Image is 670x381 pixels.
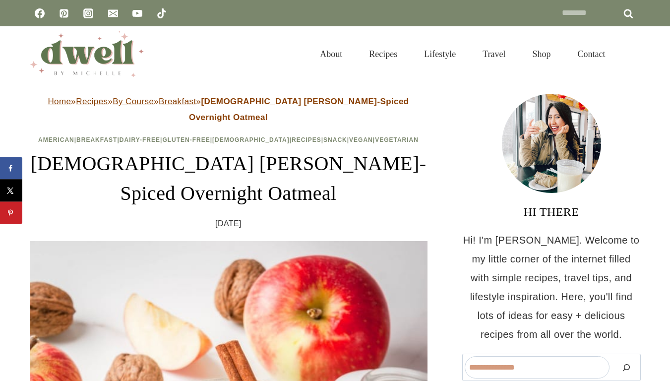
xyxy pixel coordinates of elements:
[564,37,619,71] a: Contact
[462,231,641,344] p: Hi! I'm [PERSON_NAME]. Welcome to my little corner of the internet filled with simple recipes, tr...
[215,216,242,231] time: [DATE]
[614,356,638,379] button: Search
[356,37,411,71] a: Recipes
[152,3,172,23] a: TikTok
[306,37,618,71] nav: Primary Navigation
[78,3,98,23] a: Instagram
[30,31,144,77] img: DWELL by michelle
[48,97,409,122] span: » » » »
[411,37,469,71] a: Lifestyle
[76,97,108,106] a: Recipes
[375,136,419,143] a: Vegetarian
[30,3,50,23] a: Facebook
[292,136,321,143] a: Recipes
[162,136,210,143] a: Gluten-Free
[189,97,409,122] strong: [DEMOGRAPHIC_DATA] [PERSON_NAME]-Spiced Overnight Oatmeal
[462,203,641,221] h3: HI THERE
[38,136,74,143] a: American
[519,37,564,71] a: Shop
[76,136,117,143] a: Breakfast
[127,3,147,23] a: YouTube
[159,97,196,106] a: Breakfast
[306,37,356,71] a: About
[38,136,419,143] span: | | | | | | | |
[30,149,427,208] h1: [DEMOGRAPHIC_DATA] [PERSON_NAME]-Spiced Overnight Oatmeal
[103,3,123,23] a: Email
[349,136,373,143] a: Vegan
[48,97,71,106] a: Home
[113,97,154,106] a: By Course
[120,136,160,143] a: Dairy-Free
[323,136,347,143] a: Snack
[469,37,519,71] a: Travel
[54,3,74,23] a: Pinterest
[212,136,290,143] a: [DEMOGRAPHIC_DATA]
[624,46,641,63] button: View Search Form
